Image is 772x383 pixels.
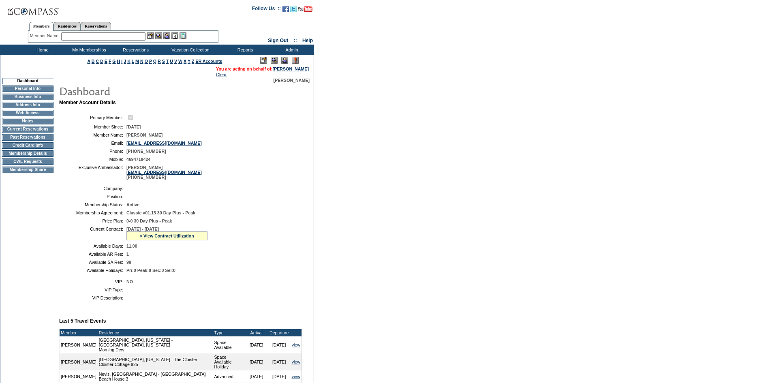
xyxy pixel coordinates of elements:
[59,100,116,105] b: Member Account Details
[268,336,291,353] td: [DATE]
[195,59,222,64] a: ER Accounts
[62,260,123,265] td: Available SA Res:
[62,149,123,154] td: Phone:
[100,59,103,64] a: D
[213,370,245,383] td: Advanced
[155,32,162,39] img: View
[62,227,123,240] td: Current Contract:
[281,57,288,64] img: Impersonate
[62,244,123,248] td: Available Days:
[245,353,268,370] td: [DATE]
[98,336,213,353] td: [GEOGRAPHIC_DATA], [US_STATE] - [GEOGRAPHIC_DATA], [US_STATE] Morning Dew
[268,329,291,336] td: Departure
[59,83,221,99] img: pgTtlDashboard.gif
[62,268,123,273] td: Available Holidays:
[109,59,111,64] a: F
[2,134,53,141] td: Past Reservations
[62,186,123,191] td: Company:
[292,359,300,364] a: view
[290,8,297,13] a: Follow us on Twitter
[245,336,268,353] td: [DATE]
[282,8,289,13] a: Become our fan on Facebook
[298,8,312,13] a: Subscribe to our YouTube Channel
[62,210,123,215] td: Membership Agreement:
[18,45,65,55] td: Home
[184,59,186,64] a: X
[126,149,166,154] span: [PHONE_NUMBER]
[126,133,163,137] span: [PERSON_NAME]
[221,45,267,55] td: Reports
[105,59,107,64] a: E
[153,59,156,64] a: Q
[178,59,182,64] a: W
[162,59,165,64] a: S
[127,59,130,64] a: K
[245,370,268,383] td: [DATE]
[292,342,300,347] a: view
[62,124,123,129] td: Member Since:
[60,329,98,336] td: Member
[98,353,213,370] td: [GEOGRAPHIC_DATA], [US_STATE] - The Cloister Cloister Cottage 925
[268,353,291,370] td: [DATE]
[126,268,175,273] span: Pri:0 Peak:0 Sec:0 Sel:0
[166,59,169,64] a: T
[294,38,297,43] span: ::
[53,22,81,30] a: Residences
[126,141,202,145] a: [EMAIL_ADDRESS][DOMAIN_NAME]
[268,38,288,43] a: Sign Out
[88,59,90,64] a: A
[2,94,53,100] td: Business Info
[126,202,139,207] span: Active
[2,167,53,173] td: Membership Share
[126,218,172,223] span: 0-0 30 Day Plus - Peak
[126,157,150,162] span: 4694718424
[92,59,95,64] a: B
[2,102,53,108] td: Address Info
[170,59,173,64] a: U
[267,45,314,55] td: Admin
[81,22,111,30] a: Reservations
[2,78,53,84] td: Dashboard
[2,126,53,133] td: Current Reservations
[147,32,154,39] img: b_edit.gif
[62,287,123,292] td: VIP Type:
[2,86,53,92] td: Personal Info
[62,194,123,199] td: Position:
[126,210,195,215] span: Classic v01.15 30 Day Plus - Peak
[140,233,194,238] a: » View Contract Utilization
[126,165,202,180] span: [PERSON_NAME] [PHONE_NUMBER]
[192,59,195,64] a: Z
[62,218,123,223] td: Price Plan:
[2,110,53,116] td: Web Access
[213,336,245,353] td: Space Available
[273,66,309,71] a: [PERSON_NAME]
[135,59,139,64] a: M
[126,170,202,175] a: [EMAIL_ADDRESS][DOMAIN_NAME]
[188,59,190,64] a: Y
[282,6,289,12] img: Become our fan on Facebook
[60,353,98,370] td: [PERSON_NAME]
[117,59,120,64] a: H
[290,6,297,12] img: Follow us on Twitter
[216,72,227,77] a: Clear
[126,279,133,284] span: NO
[2,142,53,149] td: Credit Card Info
[62,252,123,257] td: Available AR Res:
[62,165,123,180] td: Exclusive Ambassador:
[180,32,186,39] img: b_calculator.gif
[111,45,158,55] td: Reservations
[213,329,245,336] td: Type
[124,59,126,64] a: J
[126,252,129,257] span: 1
[59,318,106,324] b: Last 5 Travel Events
[145,59,148,64] a: O
[149,59,152,64] a: P
[60,370,98,383] td: [PERSON_NAME]
[126,124,141,129] span: [DATE]
[30,32,61,39] div: Member Name:
[274,78,310,83] span: [PERSON_NAME]
[96,59,99,64] a: C
[268,370,291,383] td: [DATE]
[98,370,213,383] td: Nevis, [GEOGRAPHIC_DATA] - [GEOGRAPHIC_DATA] Beach House 3
[62,133,123,137] td: Member Name:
